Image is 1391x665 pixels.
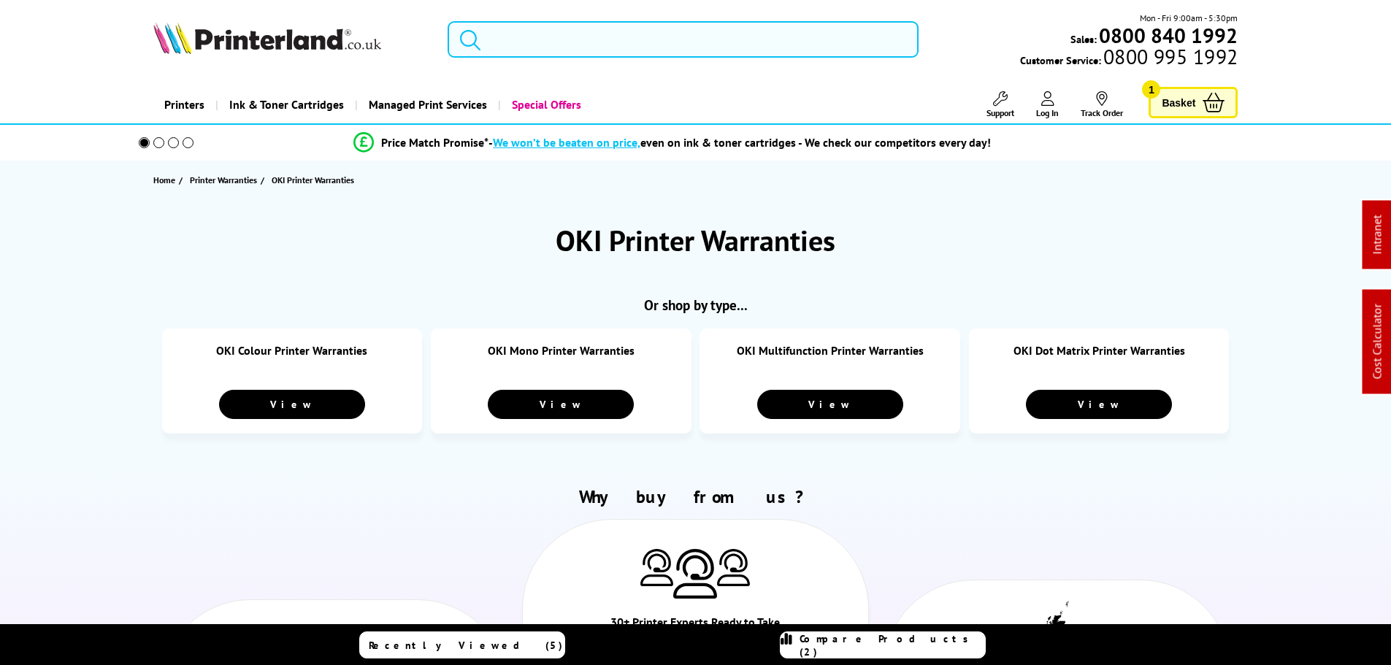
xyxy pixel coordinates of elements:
h2: Why buy from us? [153,485,1238,508]
a: OKI Colour Printer Warranties [216,343,367,358]
span: Printer Warranties [190,172,257,188]
div: 30+ Printer Experts Ready to Take Your Call [609,613,782,656]
a: OKI Multifunction Printer Warranties [737,343,924,358]
a: View [488,390,634,419]
a: Ink & Toner Cartridges [215,86,355,123]
a: Support [986,91,1014,118]
img: Printer Experts [717,549,750,586]
a: Basket 1 [1149,87,1238,118]
a: Special Offers [498,86,592,123]
li: modal_Promise [119,130,1227,155]
a: Cost Calculator [1370,304,1384,380]
a: Printer Warranties [190,172,261,188]
div: - even on ink & toner cartridges - We check our competitors every day! [488,135,991,150]
a: Managed Print Services [355,86,498,123]
a: Compare Products (2) [780,631,986,658]
span: Price Match Promise* [381,135,488,150]
span: Ink & Toner Cartridges [229,86,344,123]
a: OKI Dot Matrix Printer Warranties [1013,343,1185,358]
a: Intranet [1370,215,1384,255]
a: Printerland Logo [153,22,430,57]
span: Recently Viewed (5) [369,639,563,652]
a: Log In [1036,91,1059,118]
img: Printerland Logo [153,22,381,54]
a: Home [153,172,179,188]
span: OKI Printer Warranties [272,174,354,185]
span: We won’t be beaten on price, [493,135,640,150]
a: Recently Viewed (5) [359,631,565,658]
h1: OKI Printer Warranties [556,221,835,259]
b: 0800 840 1992 [1099,22,1238,49]
span: Mon - Fri 9:00am - 5:30pm [1140,11,1238,25]
span: Support [986,107,1014,118]
img: Printer Experts [673,549,717,599]
span: Customer Service: [1020,50,1238,67]
a: View [757,390,903,419]
a: Printers [153,86,215,123]
a: View [1026,390,1172,419]
span: Log In [1036,107,1059,118]
a: OKI Mono Printer Warranties [488,343,635,358]
span: 1 [1142,80,1160,99]
span: Sales: [1070,32,1097,46]
span: Compare Products (2) [800,632,985,658]
span: 0800 995 1992 [1101,50,1238,64]
a: 0800 840 1992 [1097,28,1238,42]
a: View [219,390,365,419]
span: Basket [1162,93,1195,112]
a: Track Order [1081,91,1123,118]
img: Printer Experts [640,549,673,586]
h2: Or shop by type... [153,296,1238,314]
